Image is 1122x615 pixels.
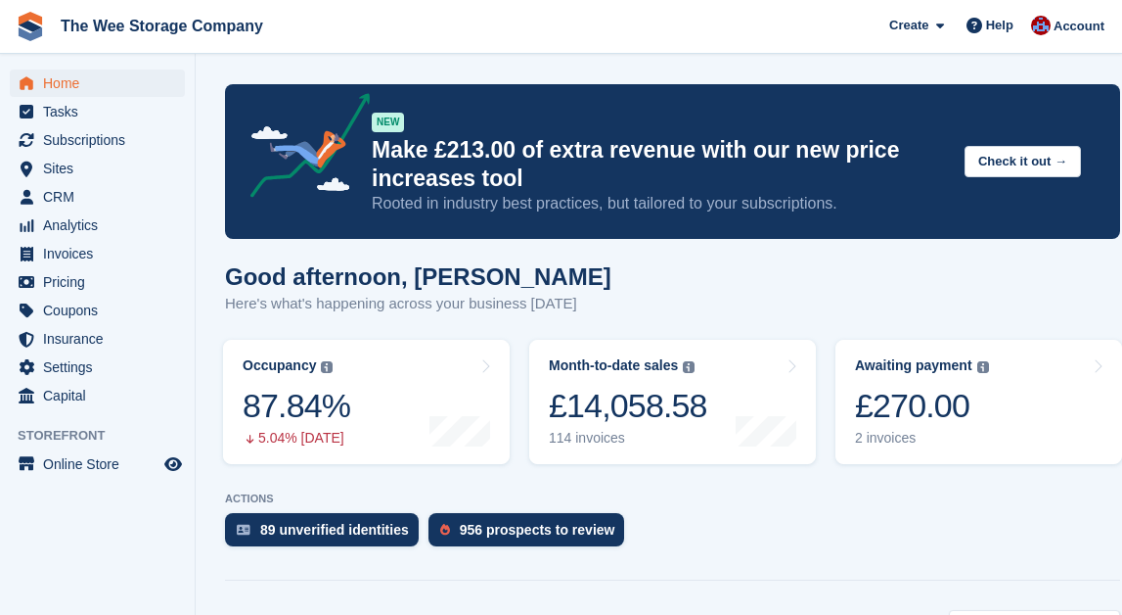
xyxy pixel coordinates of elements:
[260,522,409,538] div: 89 unverified identities
[835,340,1122,464] a: Awaiting payment £270.00 2 invoices
[225,493,1120,505] p: ACTIONS
[43,354,160,381] span: Settings
[321,361,333,373] img: icon-info-grey-7440780725fd019a000dd9b08b2336e03edf1995a4989e88bcd33f0948082b44.svg
[10,240,185,267] a: menu
[43,98,160,125] span: Tasks
[43,126,160,154] span: Subscriptions
[1031,16,1051,35] img: Scott Ritchie
[977,361,989,373] img: icon-info-grey-7440780725fd019a000dd9b08b2336e03edf1995a4989e88bcd33f0948082b44.svg
[372,113,404,132] div: NEW
[683,361,695,373] img: icon-info-grey-7440780725fd019a000dd9b08b2336e03edf1995a4989e88bcd33f0948082b44.svg
[43,450,160,478] span: Online Store
[243,357,316,374] div: Occupancy
[855,430,989,447] div: 2 invoices
[43,70,160,97] span: Home
[10,70,185,97] a: menu
[372,193,949,214] p: Rooted in industry best practices, but tailored to your subscriptions.
[43,382,160,409] span: Capital
[161,452,185,476] a: Preview store
[855,357,972,374] div: Awaiting payment
[10,354,185,381] a: menu
[43,183,160,211] span: CRM
[10,450,185,478] a: menu
[53,10,271,42] a: The Wee Storage Company
[243,386,350,426] div: 87.84%
[225,263,611,290] h1: Good afternoon, [PERSON_NAME]
[43,240,160,267] span: Invoices
[243,430,350,447] div: 5.04% [DATE]
[43,155,160,182] span: Sites
[43,268,160,296] span: Pricing
[855,386,989,426] div: £270.00
[43,212,160,239] span: Analytics
[43,325,160,353] span: Insurance
[225,293,611,315] p: Here's what's happening across your business [DATE]
[10,268,185,296] a: menu
[43,297,160,324] span: Coupons
[16,12,45,41] img: stora-icon-8386f47178a22dfd0bd8f6a31ec36ba5ce8667c1dd55bd0f319d3a0aa187defe.svg
[529,340,816,464] a: Month-to-date sales £14,058.58 114 invoices
[10,126,185,154] a: menu
[428,513,635,556] a: 956 prospects to review
[10,382,185,409] a: menu
[10,98,185,125] a: menu
[965,146,1081,178] button: Check it out →
[372,136,949,193] p: Make £213.00 of extra revenue with our new price increases tool
[986,16,1013,35] span: Help
[223,340,510,464] a: Occupancy 87.84% 5.04% [DATE]
[549,386,707,426] div: £14,058.58
[225,513,428,556] a: 89 unverified identities
[10,297,185,324] a: menu
[10,212,185,239] a: menu
[440,524,450,536] img: prospect-51fa495bee0391a8d652442698ab0144808aea92771e9ea1ae160a38d050c398.svg
[1054,17,1104,36] span: Account
[234,93,371,205] img: price-adjustments-announcement-icon-8257ccfd72463d97f412b2fc003d46551f7dbcb40ab6d574587a9cd5c0d94...
[18,426,195,446] span: Storefront
[460,522,615,538] div: 956 prospects to review
[10,183,185,211] a: menu
[10,325,185,353] a: menu
[549,430,707,447] div: 114 invoices
[237,524,250,536] img: verify_identity-adf6edd0f0f0b5bbfe63781bf79b02c33cf7c696d77639b501bdc392416b5a36.svg
[10,155,185,182] a: menu
[549,357,678,374] div: Month-to-date sales
[889,16,928,35] span: Create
